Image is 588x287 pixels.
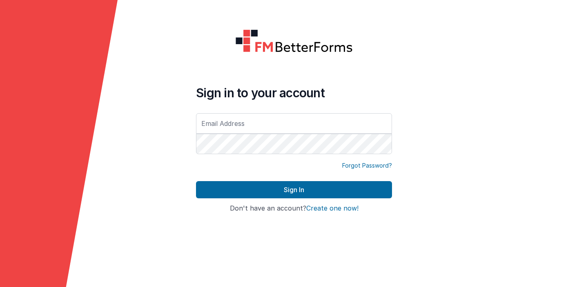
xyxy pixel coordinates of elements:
input: Email Address [196,113,392,134]
button: Sign In [196,181,392,198]
button: Create one now! [306,205,359,212]
h4: Don't have an account? [196,205,392,212]
h4: Sign in to your account [196,85,392,100]
a: Forgot Password? [342,161,392,170]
